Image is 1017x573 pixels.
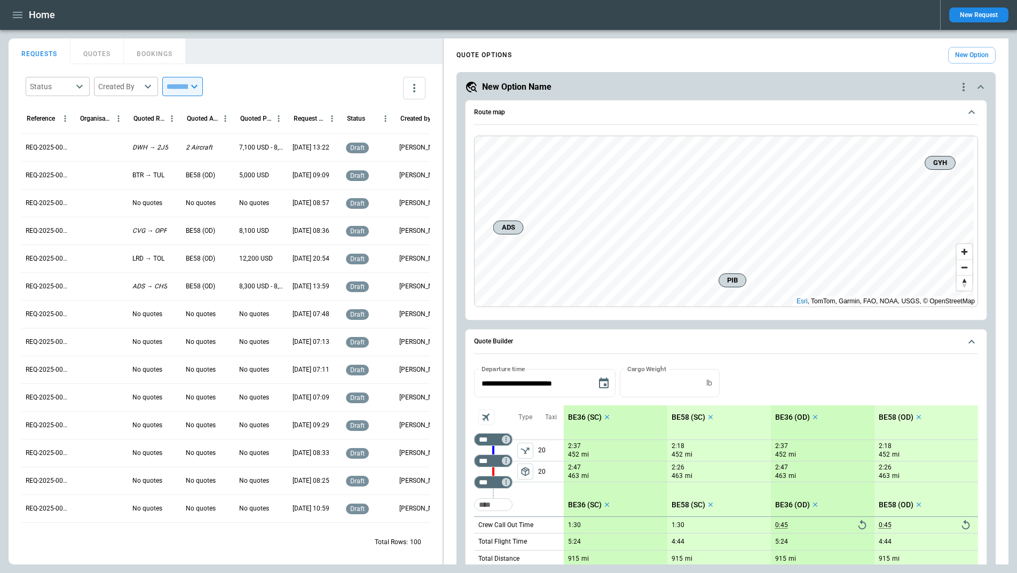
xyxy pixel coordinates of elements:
p: No quotes [239,365,269,374]
p: 09/25/2025 13:59 [293,282,329,291]
p: Total Flight Time [478,537,527,546]
span: draft [348,144,367,152]
p: BE58 (OD) [879,500,913,509]
p: 8,100 USD [239,226,269,236]
p: BTR → TUL [132,171,164,180]
p: No quotes [239,337,269,347]
p: 5,000 USD [239,171,269,180]
p: No quotes [132,310,162,319]
p: Cady Howell [399,337,444,347]
p: Allen Maki [399,254,444,263]
p: Cady Howell [399,449,444,458]
button: Quote Builder [474,329,978,354]
p: REQ-2025-000304 [26,449,70,458]
p: BE58 (OD) [186,226,215,236]
p: Cady Howell [399,476,444,485]
p: 1:30 [672,521,684,529]
button: Quoted Route column menu [165,112,179,125]
div: Created By [98,81,141,92]
span: GYH [929,158,951,168]
p: Cady Howell [399,282,444,291]
p: BE36 (SC) [568,500,602,509]
p: mi [789,472,796,481]
button: Reset [958,517,974,533]
p: BE36 (SC) [568,413,602,422]
p: 09/25/2025 07:11 [293,365,329,374]
div: Status [347,115,365,122]
p: REQ-2025-000303 [26,476,70,485]
h5: New Option Name [482,81,551,93]
p: BE58 (SC) [672,500,705,509]
p: mi [581,472,589,481]
p: Ben Gundermann [399,143,444,152]
a: Esri [797,297,808,305]
p: BE58 (OD) [186,254,215,263]
p: 09/23/2025 10:59 [293,504,329,513]
p: Cady Howell [399,365,444,374]
p: REQ-2025-000309 [26,310,70,319]
button: Status column menu [379,112,392,125]
p: No quotes [186,365,216,374]
label: Cargo Weight [627,364,666,373]
p: mi [685,554,692,563]
button: left aligned [517,464,533,480]
div: Quoted Price [240,115,272,122]
p: No quotes [186,393,216,402]
p: No quotes [132,199,162,208]
button: Reset [854,517,870,533]
p: REQ-2025-000306 [26,393,70,402]
p: No quotes [239,199,269,208]
p: Cady Howell [399,504,444,513]
button: Organisation column menu [112,112,125,125]
p: No quotes [239,449,269,458]
p: LRD → TOL [132,254,164,263]
p: No quotes [186,476,216,485]
p: 4:44 [672,538,684,546]
span: draft [348,283,367,291]
span: PIB [723,275,742,286]
div: Request Created At (UTC-05:00) [294,115,325,122]
p: 09/25/2025 20:54 [293,254,329,263]
div: Quoted Aircraft [187,115,218,122]
button: REQUESTS [9,38,70,64]
button: New Option [948,47,996,64]
p: BE58 (SC) [672,413,705,422]
p: No quotes [132,504,162,513]
p: 452 [775,450,786,459]
p: 09/26/2025 09:09 [293,171,329,180]
p: BE58 (OD) [879,413,913,422]
p: 20 [538,461,564,482]
span: draft [348,422,367,429]
div: Route map [474,136,978,308]
p: BE58 (OD) [186,282,215,291]
span: draft [348,339,367,346]
p: 452 [672,450,683,459]
p: 09/25/2025 07:13 [293,337,329,347]
h4: QUOTE OPTIONS [456,53,512,58]
span: Type of sector [517,464,533,480]
p: 0:45 [879,521,892,529]
p: 452 [568,450,579,459]
span: draft [348,311,367,318]
p: mi [892,450,900,459]
p: 09/26/2025 08:57 [293,199,329,208]
p: 463 [879,472,890,481]
p: 915 [672,555,683,563]
p: 09/24/2025 08:33 [293,449,329,458]
div: Quoted Route [133,115,165,122]
p: No quotes [186,337,216,347]
span: draft [348,227,367,235]
p: 12,200 USD [239,254,273,263]
p: mi [789,450,796,459]
p: Cady Howell [399,310,444,319]
span: draft [348,255,367,263]
span: draft [348,477,367,485]
p: 2:37 [775,442,788,450]
p: No quotes [132,393,162,402]
p: Type [518,413,532,422]
p: No quotes [132,337,162,347]
p: REQ-2025-000311 [26,254,70,263]
p: 0:45 [775,521,788,529]
canvas: Map [475,136,974,307]
button: more [403,77,425,99]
